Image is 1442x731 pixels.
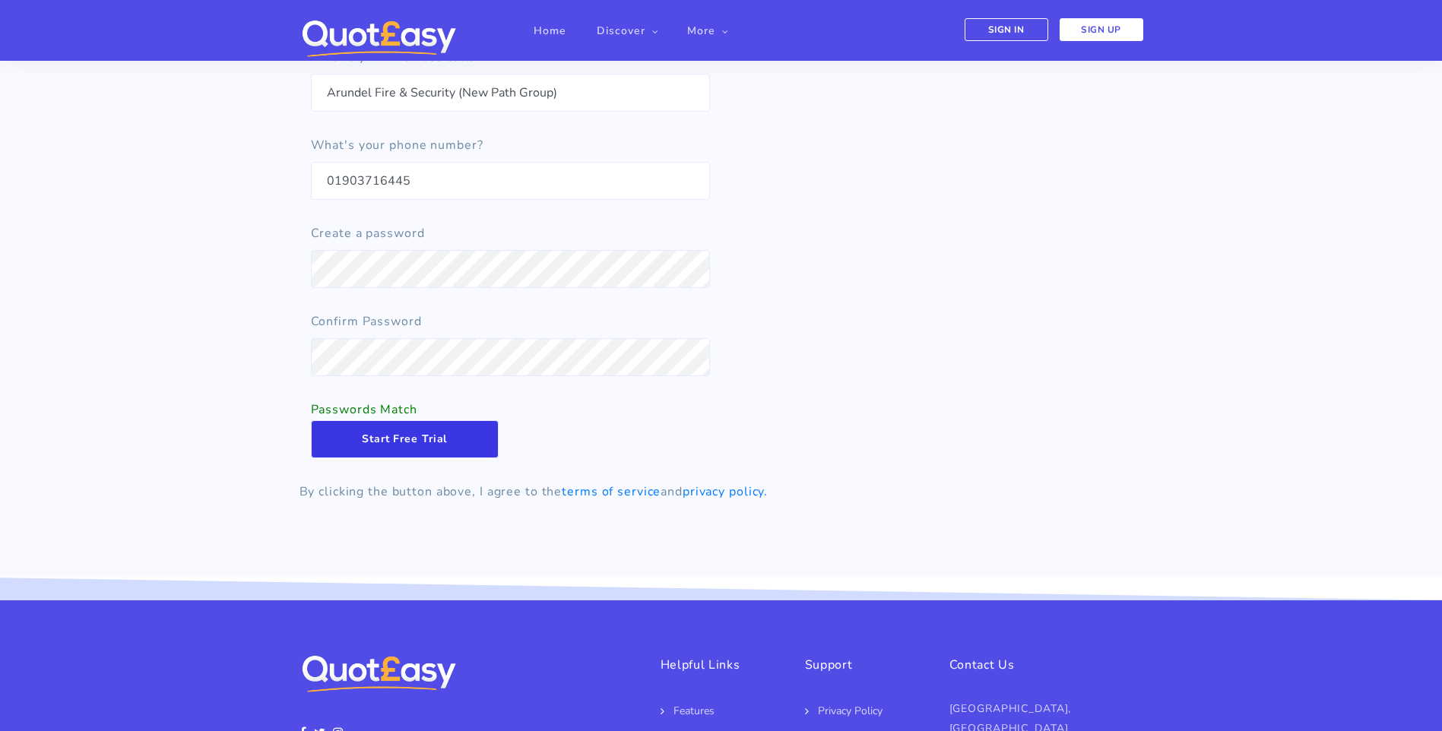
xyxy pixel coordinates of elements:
a: Home [534,16,566,46]
p: By clicking the button above, I agree to the and [299,421,1143,502]
a: Discover [597,16,645,46]
span: Passwords Match [311,401,417,418]
span: Features [673,699,715,723]
a: More [687,16,715,46]
h5: Contact Us [949,653,1143,676]
input: Bob's Builders Ltd [311,74,710,112]
a: Sign Up [1060,18,1143,41]
a: privacy policy. [683,483,768,500]
a: Privacy Policy [805,699,927,723]
label: Confirm Password [311,311,422,332]
h5: Helpful Links [661,653,782,676]
h5: Support [805,653,927,676]
span: Privacy Policy [818,699,883,723]
img: QuotEasy [299,18,458,59]
label: What's your phone number? [311,134,483,156]
a: Sign In [965,18,1048,41]
a: terms of service [562,483,661,500]
input: 01234567890 [311,162,710,200]
input: Start Free Trial [311,420,499,458]
label: Create a password [311,223,425,244]
a: Features [661,699,782,723]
